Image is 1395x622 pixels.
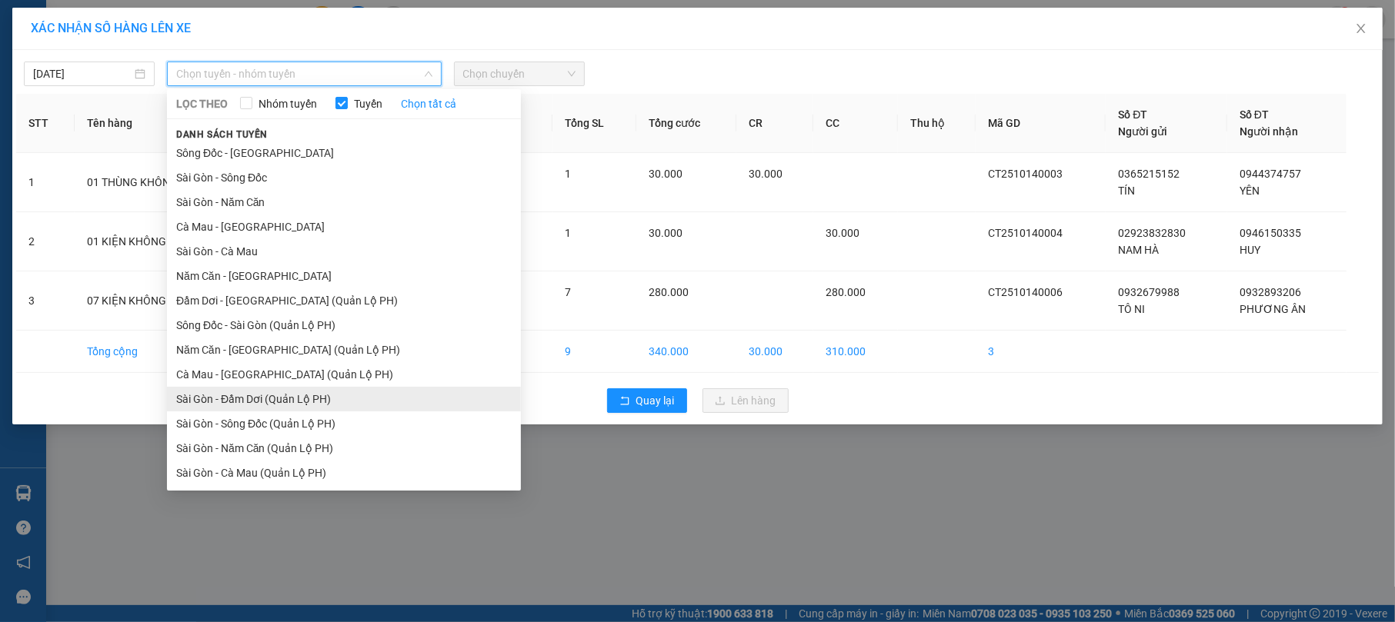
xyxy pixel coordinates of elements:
li: Năm Căn - [GEOGRAPHIC_DATA] (Quản Lộ PH) [167,338,521,362]
td: 340.000 [636,331,736,373]
td: 2 [16,212,75,271]
span: close [1355,22,1367,35]
td: 3 [16,271,75,331]
span: 30.000 [749,168,783,180]
span: 1 [565,227,571,239]
span: CT2510140004 [988,227,1063,239]
span: Số ĐT [1240,108,1269,121]
td: 3 [976,331,1106,373]
li: Cà Mau - [GEOGRAPHIC_DATA] [167,215,521,239]
span: phone [88,56,101,68]
li: Sài Gòn - Đầm Dơi (Quản Lộ PH) [167,387,521,411]
td: 01 KIỆN KHÔNG KIỂM [75,212,262,271]
th: CC [813,94,898,153]
button: rollbackQuay lại [607,388,687,413]
a: Chọn tất cả [401,95,456,112]
span: HUY [1240,244,1260,256]
li: Năm Căn - [GEOGRAPHIC_DATA] [167,264,521,288]
span: 1 [565,168,571,180]
span: TÔ NI [1118,303,1145,315]
th: Tổng cước [636,94,736,153]
span: CT2510140006 [988,286,1063,298]
b: GỬI : VP Cần Thơ [7,96,171,121]
th: Tổng SL [552,94,636,153]
span: XÁC NHẬN SỐ HÀNG LÊN XE [31,21,191,35]
td: 01 THÙNG KHÔNG KIỂM [75,153,262,212]
li: Sài Gòn - Cà Mau (Quản Lộ PH) [167,461,521,485]
span: 280.000 [826,286,866,298]
li: Sông Đốc - Sài Gòn (Quản Lộ PH) [167,313,521,338]
td: Tổng cộng [75,331,262,373]
span: LỌC THEO [176,95,228,112]
th: CR [736,94,813,153]
li: 02839.63.63.63 [7,53,293,72]
td: 9 [552,331,636,373]
li: Sài Gòn - Năm Căn [167,190,521,215]
li: Sài Gòn - Sông Đốc (Quản Lộ PH) [167,411,521,436]
li: Sài Gòn - Sông Đốc [167,165,521,190]
span: Quay lại [636,392,675,409]
span: 7 [565,286,571,298]
span: Nhóm tuyến [252,95,323,112]
li: Đầm Dơi - [GEOGRAPHIC_DATA] (Quản Lộ PH) [167,288,521,313]
td: 310.000 [813,331,898,373]
li: Sài Gòn - Cà Mau [167,239,521,264]
th: STT [16,94,75,153]
th: Thu hộ [898,94,976,153]
li: Sông Đốc - [GEOGRAPHIC_DATA] [167,141,521,165]
span: NAM HÀ [1118,244,1159,256]
li: 85 [PERSON_NAME] [7,34,293,53]
span: 30.000 [649,227,682,239]
span: YÊN [1240,185,1260,197]
li: Cà Mau - [GEOGRAPHIC_DATA] (Quản Lộ PH) [167,362,521,387]
span: 0946150335 [1240,227,1301,239]
span: 0932893206 [1240,286,1301,298]
span: 30.000 [649,168,682,180]
td: 1 [16,153,75,212]
button: Close [1340,8,1383,51]
span: CT2510140003 [988,168,1063,180]
span: Chọn tuyến - nhóm tuyến [176,62,432,85]
th: Tên hàng [75,94,262,153]
input: 14/10/2025 [33,65,132,82]
span: 30.000 [826,227,859,239]
th: Mã GD [976,94,1106,153]
span: Tuyến [348,95,389,112]
button: uploadLên hàng [703,388,789,413]
span: Người nhận [1240,125,1298,138]
span: down [424,69,433,78]
td: 30.000 [736,331,813,373]
span: 280.000 [649,286,689,298]
td: 07 KIỆN KHÔNG KIỂM [75,271,262,331]
span: TÍN [1118,185,1135,197]
span: Người gửi [1118,125,1167,138]
span: 0932679988 [1118,286,1180,298]
span: Chọn chuyến [463,62,576,85]
li: Sài Gòn - Năm Căn (Quản Lộ PH) [167,436,521,461]
span: 0365215152 [1118,168,1180,180]
span: 02923832830 [1118,227,1186,239]
span: PHƯƠNG ÂN [1240,303,1306,315]
span: 0944374757 [1240,168,1301,180]
b: [PERSON_NAME] [88,10,218,29]
span: Số ĐT [1118,108,1147,121]
span: environment [88,37,101,49]
span: Danh sách tuyến [167,128,277,141]
span: rollback [619,395,630,407]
